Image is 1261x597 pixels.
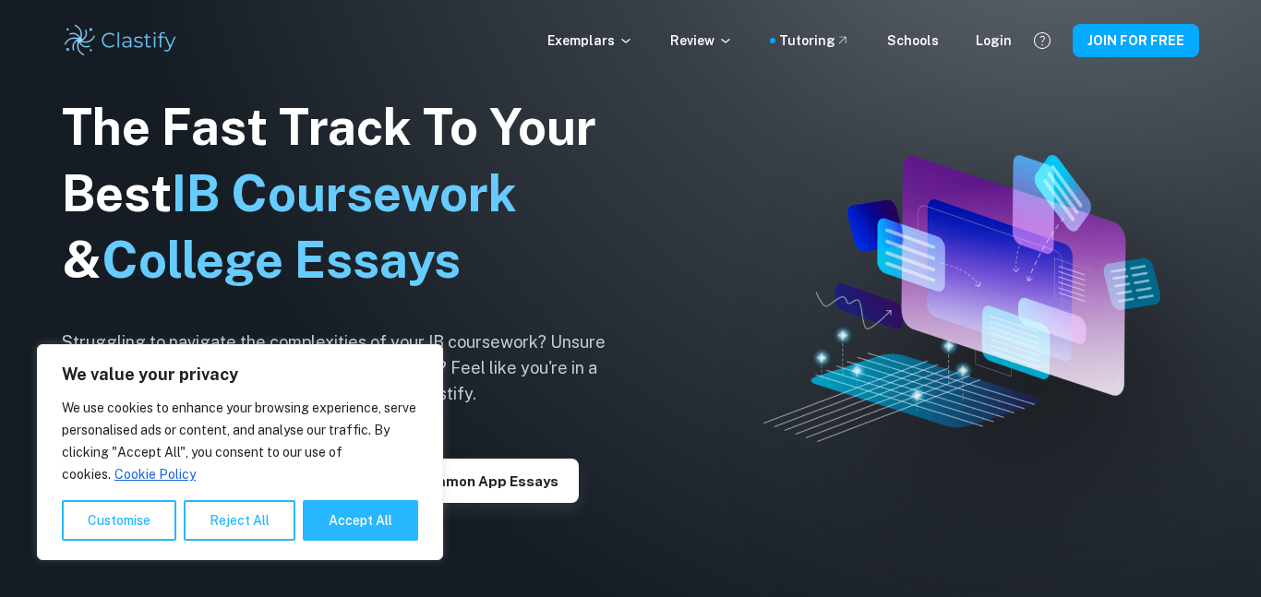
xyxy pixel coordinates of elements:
[887,30,939,51] a: Schools
[114,466,197,483] a: Cookie Policy
[62,329,634,407] h6: Struggling to navigate the complexities of your IB coursework? Unsure how to write a standout col...
[763,155,1160,442] img: Clastify hero
[184,500,295,541] button: Reject All
[102,231,461,289] span: College Essays
[670,30,733,51] p: Review
[547,30,633,51] p: Exemplars
[62,364,418,386] p: We value your privacy
[779,30,850,51] a: Tutoring
[62,94,634,293] h1: The Fast Track To Your Best &
[62,500,176,541] button: Customise
[62,397,418,485] p: We use cookies to enhance your browsing experience, serve personalised ads or content, and analys...
[1073,24,1199,57] button: JOIN FOR FREE
[338,472,579,489] a: Explore Common App essays
[976,30,1012,51] a: Login
[62,22,179,59] img: Clastify logo
[303,500,418,541] button: Accept All
[1027,25,1058,56] button: Help and Feedback
[37,344,443,560] div: We value your privacy
[338,459,579,503] button: Explore Common App essays
[172,164,517,222] span: IB Coursework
